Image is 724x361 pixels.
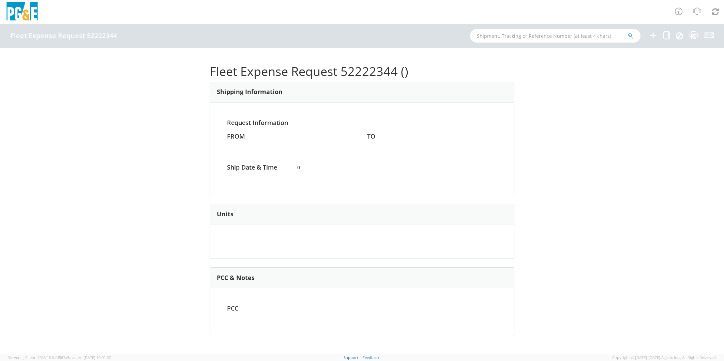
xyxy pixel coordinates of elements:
h4: FROM [227,133,357,140]
span: Client: 2025.18.0-fd567a5 [25,355,111,360]
span: Copyright © [DATE]-[DATE] Agistix Inc., All Rights Reserved [612,355,716,360]
a: Feedback [363,355,379,360]
span: , [23,355,24,360]
span: master, [DATE] 10:01:07 [69,355,111,360]
h4: PCC [222,305,292,312]
h3: PCC & Notes [217,274,255,281]
span: 0 [292,164,432,171]
h4: Request Information [227,120,497,126]
h4: Fleet Expense Request 52222344 [10,32,117,40]
span: Server: - [8,355,24,360]
input: Shipment, Tracking or Reference Number (at least 4 chars) [470,29,640,43]
a: Support [344,355,358,360]
h3: Units [217,211,233,218]
h4: TO [367,133,497,140]
h3: Shipping Information [217,89,283,95]
img: pge-logo-06675f144f4cfa6a6814.png [5,2,39,22]
h4: Ship Date & Time [222,164,292,171]
h1: Fleet Expense Request 52222344 () [210,65,514,78]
